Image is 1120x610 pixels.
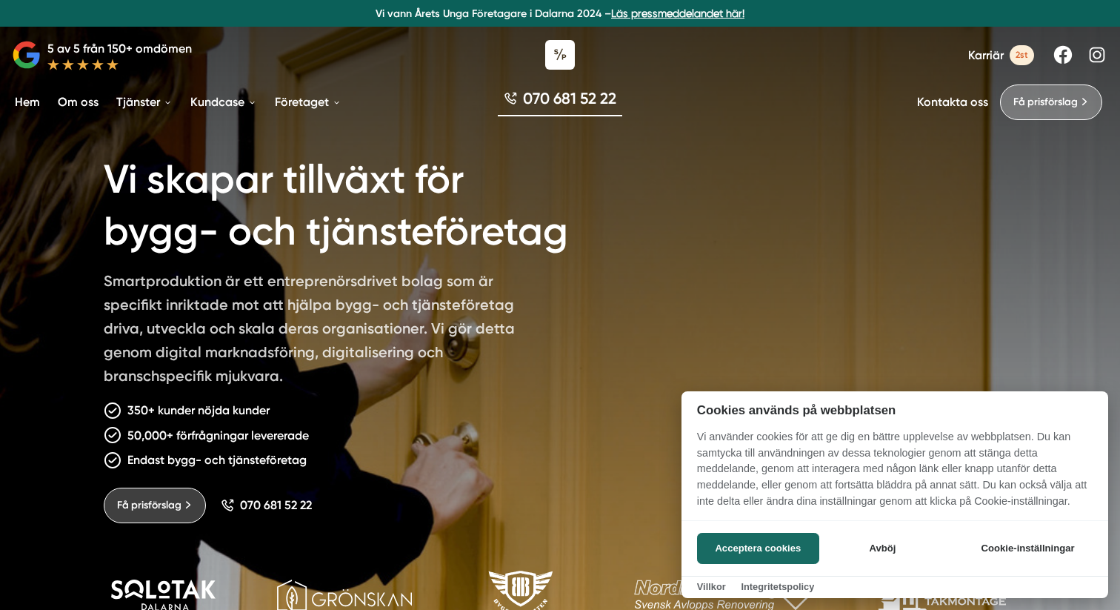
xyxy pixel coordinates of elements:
a: Villkor [697,581,726,592]
button: Avböj [824,533,941,564]
button: Acceptera cookies [697,533,819,564]
button: Cookie-inställningar [963,533,1093,564]
h2: Cookies används på webbplatsen [681,403,1108,417]
a: Integritetspolicy [741,581,814,592]
p: Vi använder cookies för att ge dig en bättre upplevelse av webbplatsen. Du kan samtycka till anvä... [681,429,1108,520]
